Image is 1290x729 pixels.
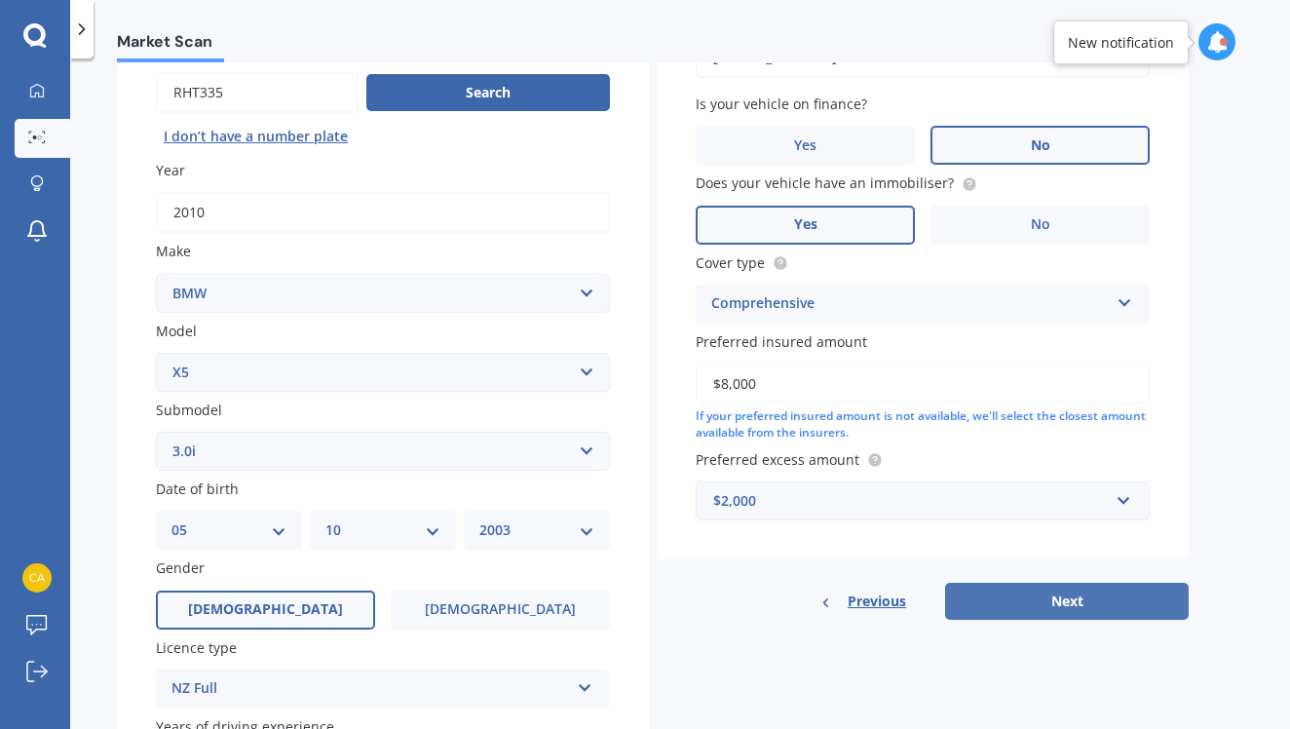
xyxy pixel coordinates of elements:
span: Make [156,243,191,261]
button: Next [945,583,1189,620]
span: Yes [794,216,817,233]
input: YYYY [156,192,610,233]
div: If your preferred insured amount is not available, we'll select the closest amount available from... [696,408,1150,441]
span: Date of birth [156,480,239,498]
button: Search [366,74,610,111]
span: [DEMOGRAPHIC_DATA] [425,601,576,618]
input: Enter amount [696,364,1150,404]
span: Does your vehicle have an immobiliser? [696,174,954,193]
span: Yes [794,137,816,154]
span: [DEMOGRAPHIC_DATA] [188,601,343,618]
span: No [1031,216,1050,233]
div: New notification [1068,33,1174,53]
div: $2,000 [713,490,1109,512]
span: Year [156,161,185,179]
div: NZ Full [171,677,569,701]
span: Submodel [156,401,222,419]
span: Market Scan [117,32,224,58]
span: Preferred excess amount [696,450,859,469]
input: Enter plate number [156,72,359,113]
span: No [1031,137,1050,154]
span: Gender [156,559,205,578]
span: Model [156,322,197,340]
span: Is your vehicle on finance? [696,95,867,113]
div: Comprehensive [711,292,1109,316]
span: Cover type [696,253,765,272]
span: Previous [848,587,906,616]
button: I don’t have a number plate [156,121,356,152]
span: Licence type [156,638,237,657]
img: bd89df2b1dee1221b09ace25462dfbe0 [22,563,52,593]
span: Preferred insured amount [696,332,867,351]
